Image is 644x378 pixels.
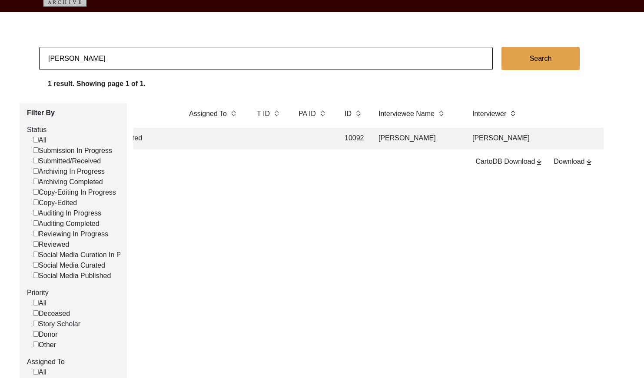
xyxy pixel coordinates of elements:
[33,187,116,198] label: Copy-Editing In Progress
[510,109,516,118] img: sort-button.png
[345,109,352,119] label: ID
[33,146,112,156] label: Submission In Progress
[33,329,58,340] label: Donor
[33,300,39,305] input: All
[438,109,444,118] img: sort-button.png
[33,158,39,163] input: Submitted/Received
[535,158,543,166] img: download-button.png
[33,208,101,219] label: Auditing In Progress
[33,271,111,281] label: Social Media Published
[33,252,39,257] input: Social Media Curation In Progress
[33,239,69,250] label: Reviewed
[33,342,39,347] input: Other
[339,128,366,149] td: 10092
[33,262,39,268] input: Social Media Curated
[299,109,316,119] label: PA ID
[319,109,325,118] img: sort-button.png
[33,179,39,184] input: Archiving Completed
[475,156,543,167] div: CartoDB Download
[27,125,120,135] label: Status
[33,189,39,195] input: Copy-Editing In Progress
[554,156,593,167] div: Download
[467,128,619,149] td: [PERSON_NAME]
[33,367,46,378] label: All
[33,369,39,375] input: All
[33,156,101,166] label: Submitted/Received
[33,166,105,177] label: Archiving In Progress
[230,109,236,118] img: sort-button.png
[48,79,146,89] label: 1 result. Showing page 1 of 1.
[373,128,460,149] td: [PERSON_NAME]
[33,177,103,187] label: Archiving Completed
[33,260,105,271] label: Social Media Curated
[378,109,435,119] label: Interviewee Name
[33,308,70,319] label: Deceased
[33,210,39,216] input: Auditing In Progress
[33,321,39,326] input: Story Scholar
[33,250,144,260] label: Social Media Curation In Progress
[33,340,56,350] label: Other
[33,198,77,208] label: Copy-Edited
[33,199,39,205] input: Copy-Edited
[33,310,39,316] input: Deceased
[33,135,46,146] label: All
[99,128,177,149] td: Copy-Edited
[33,229,108,239] label: Reviewing In Progress
[257,109,270,119] label: T ID
[33,231,39,236] input: Reviewing In Progress
[33,331,39,337] input: Donor
[33,168,39,174] input: Archiving In Progress
[501,47,580,70] button: Search
[189,109,227,119] label: Assigned To
[33,272,39,278] input: Social Media Published
[33,220,39,226] input: Auditing Completed
[33,319,80,329] label: Story Scholar
[585,158,593,166] img: download-button.png
[355,109,361,118] img: sort-button.png
[33,147,39,153] input: Submission In Progress
[27,288,120,298] label: Priority
[27,108,120,118] label: Filter By
[472,109,506,119] label: Interviewer
[33,241,39,247] input: Reviewed
[33,298,46,308] label: All
[33,219,100,229] label: Auditing Completed
[27,357,120,367] label: Assigned To
[273,109,279,118] img: sort-button.png
[33,137,39,143] input: All
[39,47,493,70] input: Search...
